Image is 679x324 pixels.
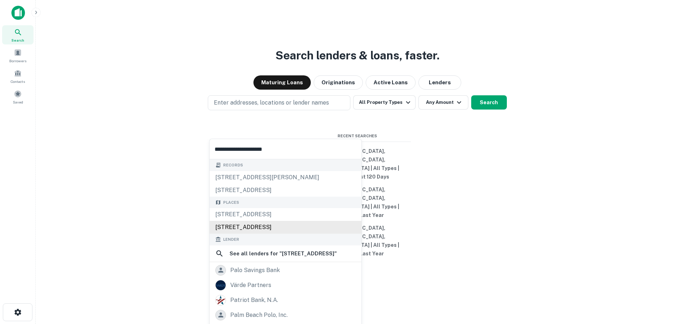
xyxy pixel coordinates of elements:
h6: See all lenders for " [STREET_ADDRESS] " [230,249,337,258]
span: Lender [223,237,239,243]
a: Borrowers [2,46,34,65]
span: Borrowers [9,58,26,64]
a: patriot bank, n.a. [210,293,361,308]
div: [STREET_ADDRESS] [210,221,361,234]
img: capitalize-icon.png [11,6,25,20]
a: Search [2,25,34,44]
button: Lenders [418,75,461,90]
span: Places [223,200,239,206]
span: Records [223,162,243,168]
button: Active Loans [366,75,416,90]
button: Maturing Loans [253,75,311,90]
img: picture [216,280,226,290]
span: Recent Searches [304,133,411,139]
span: Contacts [11,79,25,84]
span: Search [11,37,24,43]
button: Any Amount [418,95,468,110]
div: [STREET_ADDRESS] [210,208,361,221]
div: palo savings bank [230,265,280,276]
button: Enter addresses, locations or lender names [208,95,350,110]
button: Originations [314,75,363,90]
a: palm beach polo, inc. [210,308,361,323]
button: All Property Types [353,95,415,110]
h3: Search lenders & loans, faster. [276,47,439,64]
div: [STREET_ADDRESS] [210,184,361,197]
a: Contacts [2,67,34,86]
a: Saved [2,87,34,106]
span: Saved [13,99,23,105]
p: Enter addresses, locations or lender names [214,99,329,107]
div: patriot bank, n.a. [230,295,278,306]
div: palm beach polo, inc. [230,310,288,320]
img: picture [216,295,226,305]
a: värde partners [210,278,361,293]
button: Search [471,95,507,110]
div: [STREET_ADDRESS][PERSON_NAME] [210,171,361,184]
a: palo savings bank [210,263,361,278]
div: värde partners [230,280,271,291]
iframe: Chat Widget [643,267,679,301]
